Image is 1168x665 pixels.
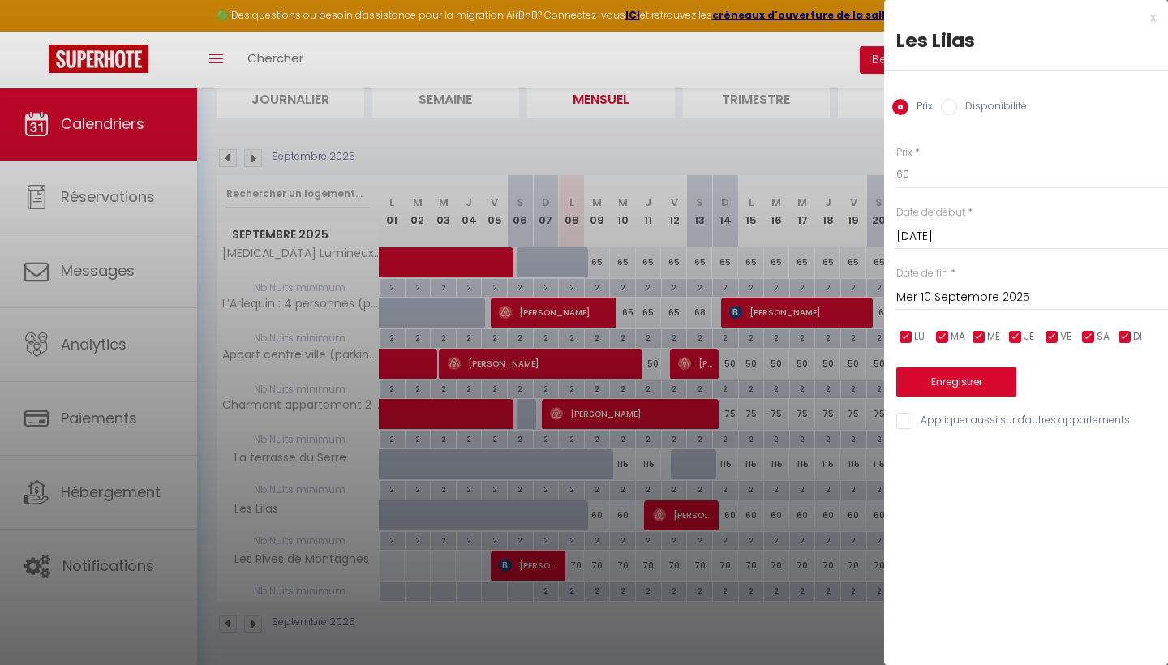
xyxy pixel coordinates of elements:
[914,329,925,345] span: LU
[896,266,948,281] label: Date de fin
[957,99,1027,117] label: Disponibilité
[896,367,1016,397] button: Enregistrer
[1024,329,1034,345] span: JE
[896,205,965,221] label: Date de début
[896,145,912,161] label: Prix
[13,6,62,55] button: Ouvrir le widget de chat LiveChat
[896,28,1156,54] div: Les Lilas
[884,8,1156,28] div: x
[1060,329,1071,345] span: VE
[908,99,933,117] label: Prix
[987,329,1000,345] span: ME
[1133,329,1142,345] span: DI
[1097,329,1110,345] span: SA
[951,329,965,345] span: MA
